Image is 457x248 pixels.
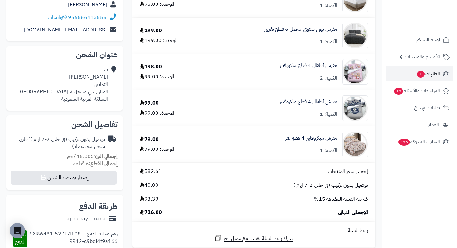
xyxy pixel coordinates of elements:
[15,231,26,246] span: تم الدفع
[140,136,159,143] div: 79.00
[293,182,368,189] span: توصيل بدون تركيب (في خلال 2-7 ايام )
[405,52,440,61] span: الأقسام والمنتجات
[416,69,440,78] span: الطلبات
[12,136,105,150] div: توصيل بدون تركيب (في خلال 2-7 ايام )
[140,73,174,81] div: الوحدة: 99.00
[386,32,453,47] a: لوحة التحكم
[68,1,107,9] a: [PERSON_NAME]
[320,74,337,82] div: الكمية: 2
[338,209,368,216] span: الإجمالي النهائي
[10,223,25,238] div: Open Intercom Messenger
[414,103,440,112] span: طلبات الإرجاع
[413,17,451,31] img: logo-2.png
[12,121,118,128] h2: تفاصيل الشحن
[386,83,453,98] a: المراجعات والأسئلة15
[343,95,368,121] img: 1736335400-110203010077-90x90.jpg
[398,137,440,146] span: السلات المتروكة
[386,117,453,133] a: العملاء
[280,98,337,106] a: مفرش أطفال 4 قطع ميكروفيبر
[140,182,158,189] span: 40.00
[27,230,118,247] div: رقم عملية الدفع : 32f86481-527f-4108-9912-c9bdf4f9a166
[328,168,368,175] span: إجمالي سعر المنتجات
[343,59,368,85] img: 1736335008-110203010065-90x90.jpg
[140,37,178,44] div: الوحدة: 199.00
[135,227,373,234] div: رابط السلة
[320,2,337,9] div: الكمية: 1
[79,202,118,210] h2: طريقة الدفع
[67,215,106,223] div: applepay - mada
[416,35,440,44] span: لوحة التحكم
[48,13,67,21] a: واتساب
[280,62,337,69] a: مفرش أطفال 4 قطع ميكروفيبر
[140,209,162,216] span: 716.00
[214,234,293,242] a: شارك رابط السلة نفسها مع عميل آخر
[285,134,337,142] a: مفرش ميكروفايبر 4 قطع نفر
[343,132,368,157] img: 1752752878-1-90x90.jpg
[264,26,337,33] a: مفرش نيوم شتوي مخمل 6 قطع نفرين
[140,168,162,175] span: 582.61
[398,139,410,146] span: 355
[19,135,105,150] span: ( طرق شحن مخصصة )
[320,38,337,46] div: الكمية: 1
[89,160,118,167] strong: إجمالي القطع:
[140,99,159,107] div: 99.00
[73,160,118,167] small: 6 قطعة
[320,111,337,118] div: الكمية: 1
[18,66,108,103] div: بندر [PERSON_NAME] الثمانين، المنار ( حي مشعل )، [GEOGRAPHIC_DATA] المملكة العربية السعودية
[140,109,174,117] div: الوحدة: 99.00
[320,147,337,154] div: الكمية: 1
[386,66,453,81] a: الطلبات1
[24,26,106,34] a: [EMAIL_ADDRESS][DOMAIN_NAME]
[386,134,453,150] a: السلات المتروكة355
[394,86,440,95] span: المراجعات والأسئلة
[91,152,118,160] strong: إجمالي الوزن:
[314,195,368,203] span: ضريبة القيمة المضافة 15%
[68,13,106,21] a: 966566413555
[417,71,425,78] span: 1
[140,63,162,71] div: 198.00
[140,1,174,8] div: الوحدة: 95.00
[140,27,162,34] div: 199.00
[67,152,118,160] small: 15.00 كجم
[224,235,293,242] span: شارك رابط السلة نفسها مع عميل آخر
[11,171,117,185] button: إصدار بوليصة الشحن
[394,88,403,95] span: 15
[140,195,158,203] span: 93.39
[343,23,368,48] img: 1734447723-110202020131-90x90.jpg
[140,146,174,153] div: الوحدة: 79.00
[386,100,453,115] a: طلبات الإرجاع
[12,51,118,59] h2: عنوان الشحن
[427,120,439,129] span: العملاء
